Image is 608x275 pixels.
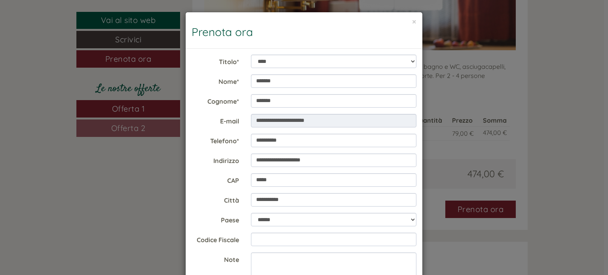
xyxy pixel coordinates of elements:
label: Città [186,193,245,205]
small: 17:12 [12,38,125,44]
button: Invia [269,205,312,222]
label: E-mail [186,114,245,126]
label: Telefono* [186,134,245,146]
label: Paese [186,213,245,225]
label: CAP [186,173,245,185]
label: Titolo* [186,55,245,66]
label: Cognome* [186,94,245,106]
label: Nome* [186,74,245,86]
button: × [412,17,416,26]
label: Codice Fiscale [186,233,245,245]
label: Indirizzo [186,154,245,165]
div: giovedì [139,6,173,19]
label: Note [186,252,245,264]
div: Hotel Weisses Lamm [12,23,125,29]
div: Buon giorno, come possiamo aiutarla? [6,21,129,46]
h3: Prenota ora [192,26,416,38]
